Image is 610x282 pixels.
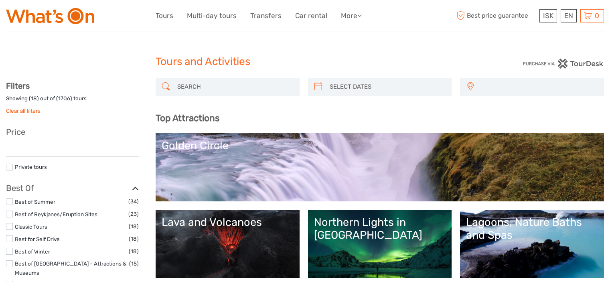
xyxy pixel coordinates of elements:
[15,211,97,217] a: Best of Reykjanes/Eruption Sites
[15,260,126,276] a: Best of [GEOGRAPHIC_DATA] - Attractions & Museums
[543,12,553,20] span: ISK
[128,209,139,219] span: (23)
[6,95,139,107] div: Showing ( ) out of ( ) tours
[6,127,139,137] h3: Price
[129,234,139,243] span: (18)
[15,164,47,170] a: Private tours
[162,139,598,195] a: Golden Circle
[594,12,600,20] span: 0
[6,183,139,193] h3: Best Of
[162,216,294,272] a: Lava and Volcanoes
[326,80,448,94] input: SELECT DATES
[128,197,139,206] span: (34)
[454,9,537,22] span: Best price guarantee
[129,247,139,256] span: (18)
[341,10,362,22] a: More
[466,216,598,242] div: Lagoons, Nature Baths and Spas
[58,95,70,102] label: 1706
[314,216,446,242] div: Northern Lights in [GEOGRAPHIC_DATA]
[6,81,30,91] strong: Filters
[6,8,94,24] img: What's On
[15,223,47,230] a: Classic Tours
[162,139,598,152] div: Golden Circle
[156,10,173,22] a: Tours
[15,236,60,242] a: Best for Self Drive
[295,10,327,22] a: Car rental
[187,10,237,22] a: Multi-day tours
[314,216,446,272] a: Northern Lights in [GEOGRAPHIC_DATA]
[129,222,139,231] span: (18)
[129,259,139,268] span: (15)
[466,216,598,272] a: Lagoons, Nature Baths and Spas
[6,108,41,114] a: Clear all filters
[250,10,282,22] a: Transfers
[523,59,604,69] img: PurchaseViaTourDesk.png
[561,9,577,22] div: EN
[162,216,294,229] div: Lava and Volcanoes
[174,80,296,94] input: SEARCH
[31,95,37,102] label: 18
[15,199,55,205] a: Best of Summer
[156,113,219,124] b: Top Attractions
[156,55,455,68] h1: Tours and Activities
[15,248,50,255] a: Best of Winter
